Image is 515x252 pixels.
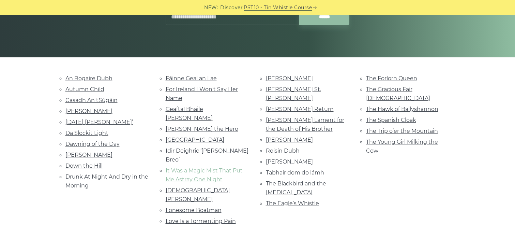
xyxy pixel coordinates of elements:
a: Geaftaí Bhaile [PERSON_NAME] [166,106,213,121]
a: [DEMOGRAPHIC_DATA] [PERSON_NAME] [166,187,230,202]
a: [PERSON_NAME] the Hero [166,126,238,132]
a: Roisin Dubh [266,148,300,154]
a: Lonesome Boatman [166,207,222,213]
a: The Blackbird and the [MEDICAL_DATA] [266,180,326,196]
a: [DATE] [PERSON_NAME]’ [65,119,133,125]
a: Love Is a Tormenting Pain [166,218,236,224]
a: The Forlorn Queen [366,75,417,82]
a: Drunk At Night And Dry in the Morning [65,173,148,189]
span: Discover [220,4,243,12]
a: [PERSON_NAME] [266,75,313,82]
a: Tabhair dom do lámh [266,169,324,176]
a: Dawning of the Day [65,141,120,147]
a: Fáinne Geal an Lae [166,75,217,82]
span: NEW: [204,4,218,12]
a: PST10 - Tin Whistle Course [244,4,312,12]
a: [GEOGRAPHIC_DATA] [166,137,224,143]
a: The Eagle’s Whistle [266,200,319,207]
a: The Gracious Fair [DEMOGRAPHIC_DATA] [366,86,430,101]
a: [PERSON_NAME] [266,158,313,165]
a: The Hawk of Ballyshannon [366,106,438,112]
a: An Rogaire Dubh [65,75,112,82]
a: Autumn Child [65,86,104,93]
a: For Ireland I Won’t Say Her Name [166,86,238,101]
a: Da Slockit Light [65,130,108,136]
a: [PERSON_NAME] St. [PERSON_NAME] [266,86,321,101]
a: It Was a Magic Mist That Put Me Astray One Night [166,167,243,183]
a: Casadh An tSúgáin [65,97,118,103]
a: Idir Deighric ‘[PERSON_NAME] Breo’ [166,148,248,163]
a: The Young Girl Milking the Cow [366,139,438,154]
a: [PERSON_NAME] Return [266,106,334,112]
a: [PERSON_NAME] [65,108,112,114]
a: [PERSON_NAME] Lament for the Death of His Brother [266,117,344,132]
a: Down the Hill [65,163,103,169]
a: The Spanish Cloak [366,117,416,123]
a: The Trip o’er the Mountain [366,128,438,134]
a: [PERSON_NAME] [266,137,313,143]
a: [PERSON_NAME] [65,152,112,158]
